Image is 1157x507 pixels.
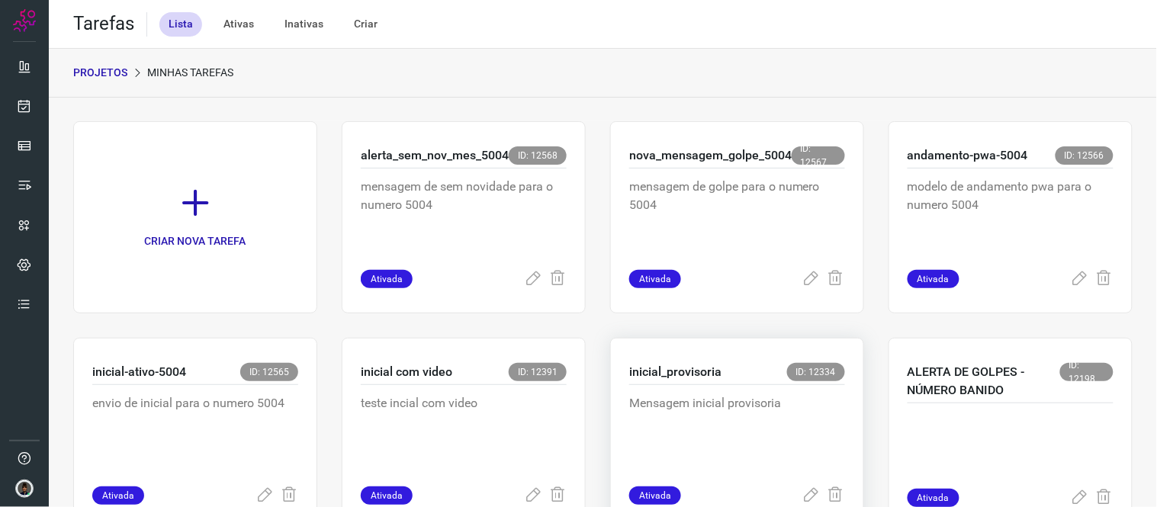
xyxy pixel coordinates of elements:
[629,178,845,254] p: mensagem de golpe para o numero 5004
[908,178,1114,254] p: modelo de andamento pwa para o numero 5004
[92,394,298,470] p: envio de inicial para o numero 5004
[908,146,1028,165] p: andamento-pwa-5004
[361,146,509,165] p: alerta_sem_nov_mes_5004
[629,270,681,288] span: Ativada
[15,480,34,498] img: d44150f10045ac5288e451a80f22ca79.png
[73,13,134,35] h2: Tarefas
[92,363,186,381] p: inicial-ativo-5004
[73,121,317,313] a: CRIAR NOVA TAREFA
[908,363,1060,400] p: ALERTA DE GOLPES - NÚMERO BANIDO
[629,146,792,165] p: nova_mensagem_golpe_5004
[361,178,567,254] p: mensagem de sem novidade para o numero 5004
[361,394,567,470] p: teste incial com video
[345,12,387,37] div: Criar
[275,12,333,37] div: Inativas
[509,363,567,381] span: ID: 12391
[908,270,959,288] span: Ativada
[792,146,845,165] span: ID: 12567
[240,363,298,381] span: ID: 12565
[629,394,845,470] p: Mensagem inicial provisoria
[13,9,36,32] img: Logo
[73,65,127,81] p: PROJETOS
[214,12,263,37] div: Ativas
[629,363,722,381] p: inicial_provisoria
[92,486,144,505] span: Ativada
[147,65,233,81] p: Minhas Tarefas
[1060,363,1114,381] span: ID: 12198
[361,486,413,505] span: Ativada
[361,363,452,381] p: inicial com video
[1056,146,1114,165] span: ID: 12566
[159,12,202,37] div: Lista
[629,486,681,505] span: Ativada
[908,489,959,507] span: Ativada
[361,270,413,288] span: Ativada
[145,233,246,249] p: CRIAR NOVA TAREFA
[509,146,567,165] span: ID: 12568
[787,363,845,381] span: ID: 12334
